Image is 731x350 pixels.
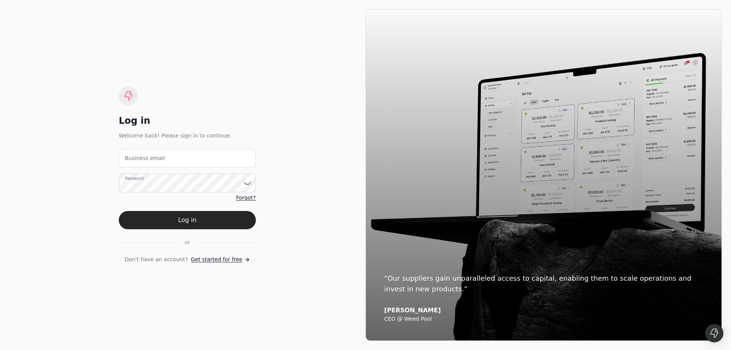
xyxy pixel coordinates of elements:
[119,211,256,229] button: Log in
[125,154,165,162] label: Business email
[384,316,703,323] div: CEO @ Weed Pool
[236,194,256,202] a: Forgot?
[125,176,144,182] label: Password
[384,273,703,294] div: “Our suppliers gain unparalleled access to capital, enabling them to scale operations and invest ...
[119,115,256,127] div: Log in
[705,324,723,342] div: Open Intercom Messenger
[191,256,250,264] a: Get started for free
[191,256,242,264] span: Get started for free
[119,131,256,140] div: Welcome back! Please sign in to continue.
[124,256,188,264] span: Don't have an account?
[384,307,703,314] div: [PERSON_NAME]
[185,238,190,246] span: or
